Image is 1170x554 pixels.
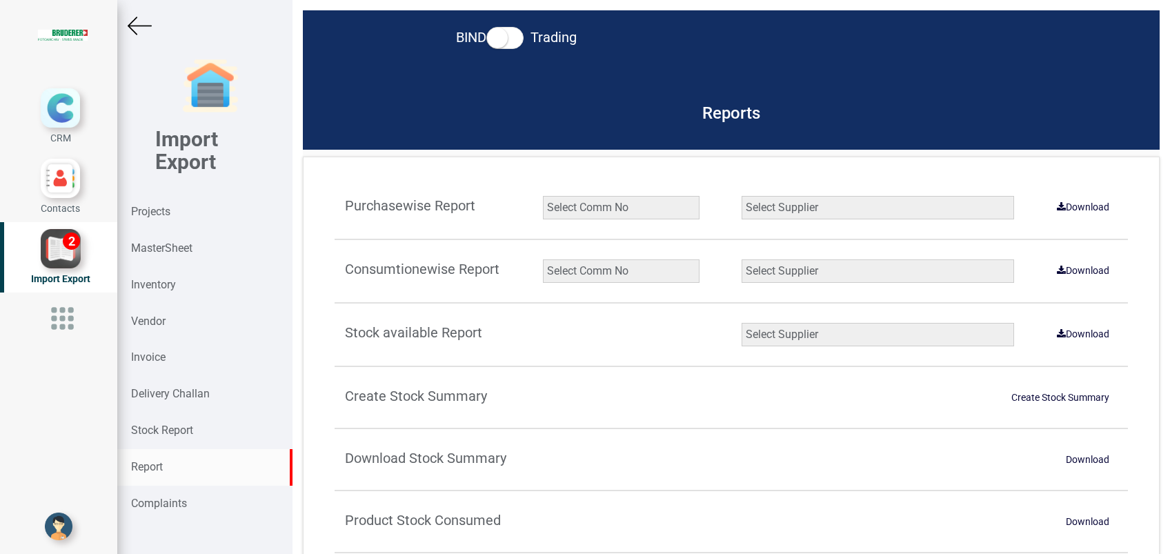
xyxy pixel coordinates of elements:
[63,233,80,250] div: 2
[183,59,238,114] img: garage-closed.png
[41,203,80,214] span: Contacts
[131,241,192,255] strong: MasterSheet
[345,512,501,528] strong: Product Stock Consumed
[606,104,857,122] h3: Reports
[155,127,218,174] b: Import Export
[456,29,486,46] strong: BIND
[1049,259,1118,281] button: Download
[131,424,193,437] strong: Stock Report
[131,460,163,473] strong: Report
[1058,511,1118,533] a: Download
[1003,386,1118,408] button: Create Stock Summary
[345,324,482,341] strong: Stock available Report
[131,205,170,218] strong: Projects
[345,197,475,214] strong: Purchasewise Report
[131,315,166,328] strong: Vendor
[345,450,506,466] strong: Download Stock Summary
[131,387,210,400] strong: Delivery Challan
[1058,448,1118,471] a: Download
[131,278,176,291] strong: Inventory
[531,29,577,46] strong: Trading
[131,350,166,364] strong: Invoice
[50,132,71,144] span: CRM
[1049,323,1118,345] button: Download
[345,261,499,277] strong: Consumtionewise Report
[31,273,90,284] span: Import Export
[131,497,187,510] strong: Complaints
[1049,196,1118,218] button: Download
[345,388,487,404] strong: Create Stock Summary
